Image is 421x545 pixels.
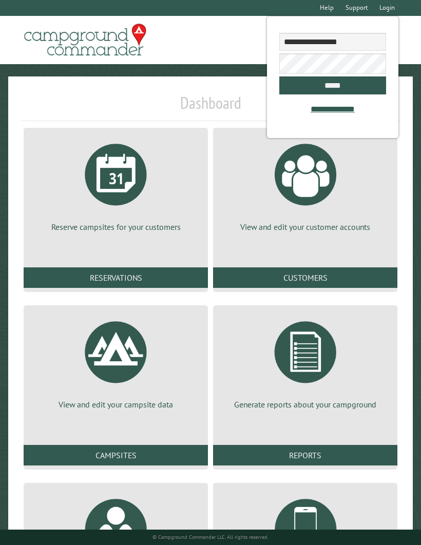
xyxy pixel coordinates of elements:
[36,221,196,232] p: Reserve campsites for your customers
[225,314,385,410] a: Generate reports about your campground
[36,314,196,410] a: View and edit your campsite data
[152,534,269,540] small: © Campground Commander LLC. All rights reserved.
[36,399,196,410] p: View and edit your campsite data
[225,399,385,410] p: Generate reports about your campground
[24,445,208,465] a: Campsites
[213,267,397,288] a: Customers
[36,136,196,232] a: Reserve campsites for your customers
[21,20,149,60] img: Campground Commander
[225,221,385,232] p: View and edit your customer accounts
[21,93,400,121] h1: Dashboard
[24,267,208,288] a: Reservations
[213,445,397,465] a: Reports
[225,136,385,232] a: View and edit your customer accounts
